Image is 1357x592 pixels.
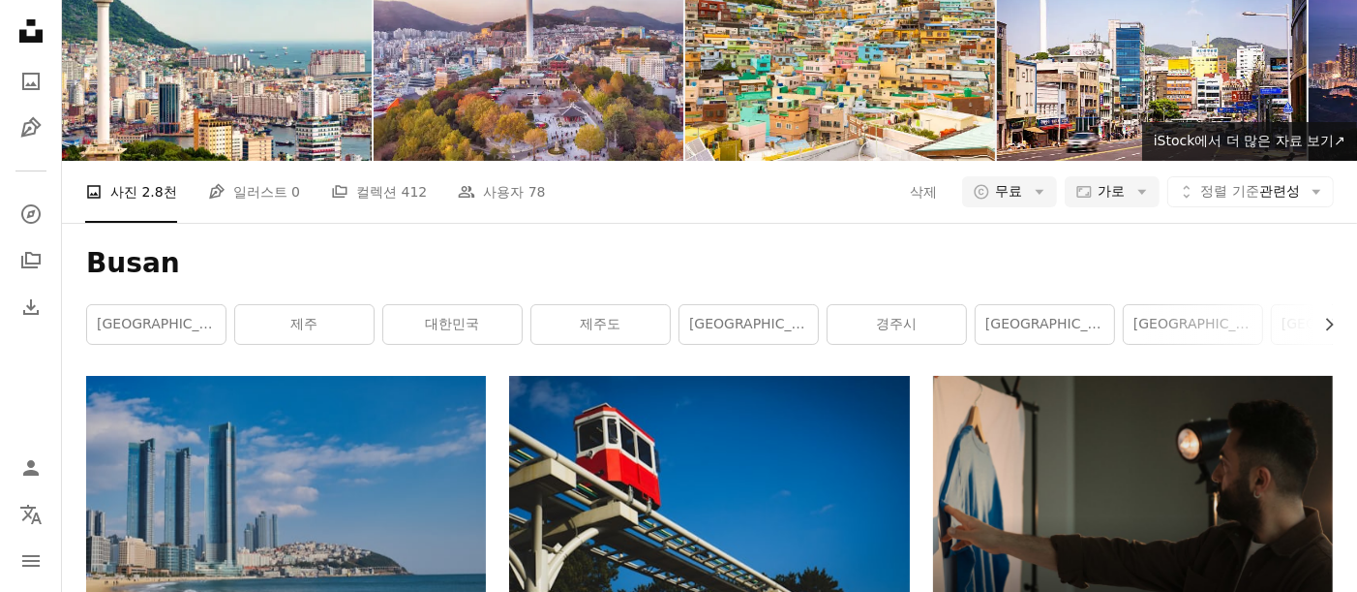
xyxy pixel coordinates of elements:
a: [GEOGRAPHIC_DATA], [GEOGRAPHIC_DATA] [679,305,818,344]
span: iStock에서 더 많은 자료 보기 ↗ [1154,133,1345,148]
a: 홈 — Unsplash [12,12,50,54]
button: 메뉴 [12,542,50,580]
span: 78 [528,181,546,203]
a: [GEOGRAPHIC_DATA] [87,305,226,344]
button: 언어 [12,495,50,534]
button: 무료 [962,176,1057,207]
span: 무료 [996,182,1023,202]
button: 가로 [1065,176,1160,207]
h1: Busan [86,246,1333,281]
a: 일러스트 [12,109,50,147]
a: 대한민국 [383,305,522,344]
a: 로그인 / 가입 [12,449,50,487]
a: iStock에서 더 많은 자료 보기↗ [1142,122,1357,161]
span: 가로 [1099,182,1126,202]
a: 제주도 [531,305,670,344]
a: 일러스트 0 [208,161,300,223]
a: 컬렉션 [12,241,50,280]
a: [GEOGRAPHIC_DATA] [1124,305,1262,344]
a: 경주시 [828,305,966,344]
button: 정렬 기준관련성 [1167,176,1334,207]
a: 탐색 [12,195,50,234]
span: 관련성 [1201,182,1300,202]
span: 정렬 기준 [1201,183,1259,199]
button: 삭제 [910,176,939,207]
a: 사진 [12,62,50,101]
a: 사용자 78 [458,161,545,223]
span: 412 [402,181,428,203]
a: 컬렉션 412 [331,161,427,223]
a: [GEOGRAPHIC_DATA] [976,305,1114,344]
a: 제주 [235,305,374,344]
a: 배경에 고층 건물이 많은 해변 [86,500,486,517]
span: 0 [291,181,300,203]
a: 빨간색과 흰색 금속 타워 [509,480,909,497]
button: 목록을 오른쪽으로 스크롤 [1312,305,1333,344]
a: 다운로드 내역 [12,288,50,327]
